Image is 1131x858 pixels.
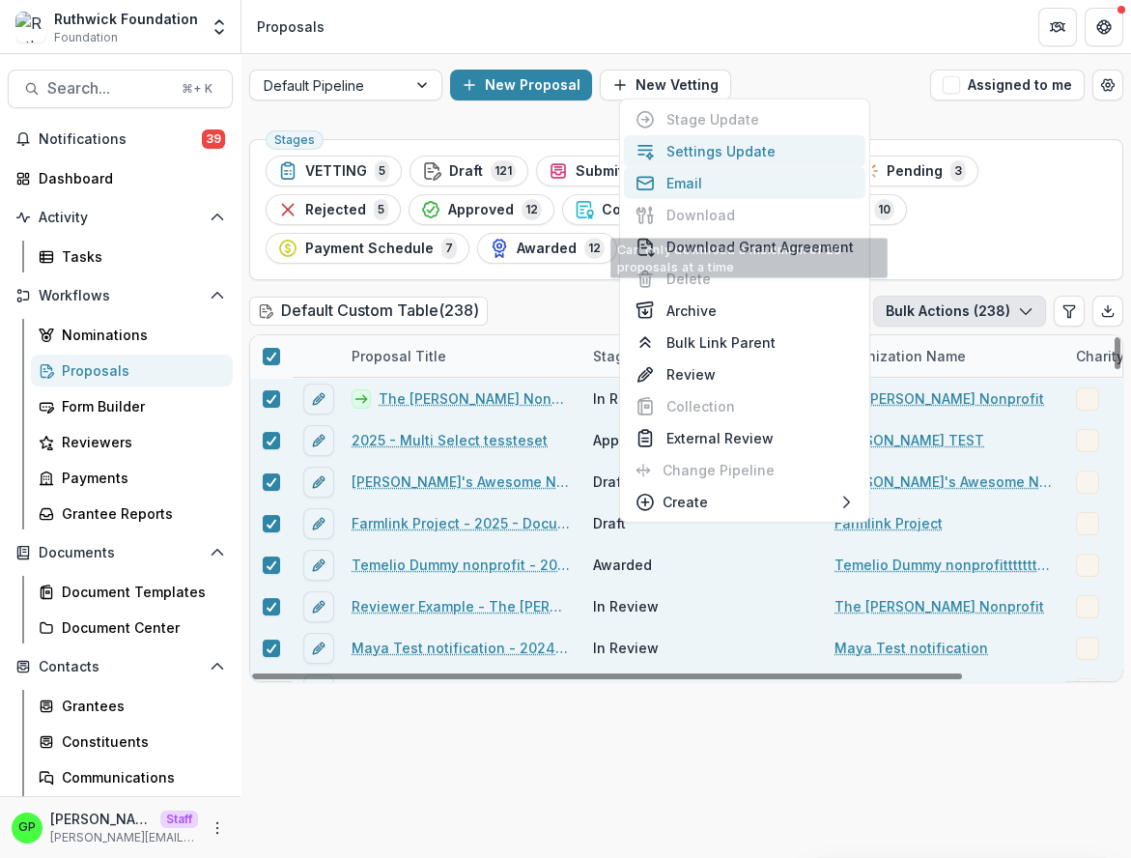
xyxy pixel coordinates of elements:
[8,651,233,682] button: Open Contacts
[266,233,469,264] button: Payment Schedule7
[305,241,434,257] span: Payment Schedule
[62,432,217,452] div: Reviewers
[31,462,233,494] a: Payments
[303,384,334,415] button: edit
[823,335,1064,377] div: Organization Name
[562,194,752,225] button: Contract Phase29
[663,492,708,512] p: Create
[1038,8,1077,46] button: Partners
[62,396,217,416] div: Form Builder
[449,163,483,180] span: Draft
[581,346,644,366] div: Stage
[39,659,202,675] span: Contacts
[887,163,943,180] span: Pending
[62,617,217,638] div: Document Center
[266,194,401,225] button: Rejected5
[823,346,977,366] div: Organization Name
[31,426,233,458] a: Reviewers
[873,296,1046,327] button: Bulk Actions (238)
[8,162,233,194] a: Dashboard
[305,163,367,180] span: VETTING
[834,513,943,533] a: Farmlink Project
[874,199,894,220] span: 10
[266,156,402,186] button: VETTING5
[834,555,1053,575] a: Temelio Dummy nonprofittttttttt a4 sda16s5d
[303,508,334,539] button: edit
[39,168,217,188] div: Dashboard
[39,131,202,148] span: Notifications
[31,498,233,529] a: Grantee Reports
[305,202,366,218] span: Rejected
[950,160,966,182] span: 3
[352,430,548,450] a: 2025 - Multi Select tessteset
[303,633,334,664] button: edit
[1092,70,1123,100] button: Open table manager
[62,360,217,381] div: Proposals
[31,612,233,643] a: Document Center
[160,811,198,828] p: Staff
[274,133,315,147] span: Stages
[206,816,229,840] button: More
[39,210,202,226] span: Activity
[39,288,202,304] span: Workflows
[303,591,334,622] button: edit
[340,346,458,366] div: Proposal Title
[600,70,731,100] button: New Vetting
[8,124,233,155] button: Notifications39
[31,690,233,722] a: Grantees
[448,202,514,218] span: Approved
[62,767,217,787] div: Communications
[47,79,170,98] span: Search...
[62,325,217,345] div: Nominations
[517,241,577,257] span: Awarded
[249,13,332,41] nav: breadcrumb
[303,425,334,456] button: edit
[340,335,581,377] div: Proposal Title
[62,582,217,602] div: Document Templates
[54,9,198,29] div: Ruthwick Foundation
[409,194,554,225] button: Approved12
[257,16,325,37] div: Proposals
[374,199,388,220] span: 5
[62,731,217,752] div: Constituents
[847,156,978,186] button: Pending3
[602,202,709,218] span: Contract Phase
[1054,296,1085,327] button: Edit table settings
[8,280,233,311] button: Open Workflows
[31,390,233,422] a: Form Builder
[581,335,823,377] div: Stage
[31,241,233,272] a: Tasks
[18,821,36,834] div: Griffin Perry
[62,468,217,488] div: Payments
[375,160,389,182] span: 5
[31,761,233,793] a: Communications
[15,12,46,43] img: Ruthwick Foundation
[593,388,659,409] span: In Review
[31,576,233,608] a: Document Templates
[39,545,202,561] span: Documents
[930,70,1085,100] button: Assigned to me
[31,355,233,386] a: Proposals
[441,238,457,259] span: 7
[593,472,626,492] span: Draft
[450,70,592,100] button: New Proposal
[491,160,516,182] span: 121
[50,809,153,829] p: [PERSON_NAME]
[834,388,1044,409] a: The [PERSON_NAME] Nonprofit
[303,550,334,581] button: edit
[477,233,617,264] button: Awarded12
[584,238,605,259] span: 12
[54,29,118,46] span: Foundation
[834,472,1053,492] a: [PERSON_NAME]'s Awesome Nonprofit
[536,156,683,186] button: Submitted11
[62,696,217,716] div: Grantees
[31,319,233,351] a: Nominations
[303,467,334,498] button: edit
[834,596,1044,616] a: The [PERSON_NAME] Nonprofit
[379,388,570,409] a: The [PERSON_NAME] Nonprofit - 2025 - Historical Form
[8,70,233,108] button: Search...
[249,297,488,325] h2: Default Custom Table ( 238 )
